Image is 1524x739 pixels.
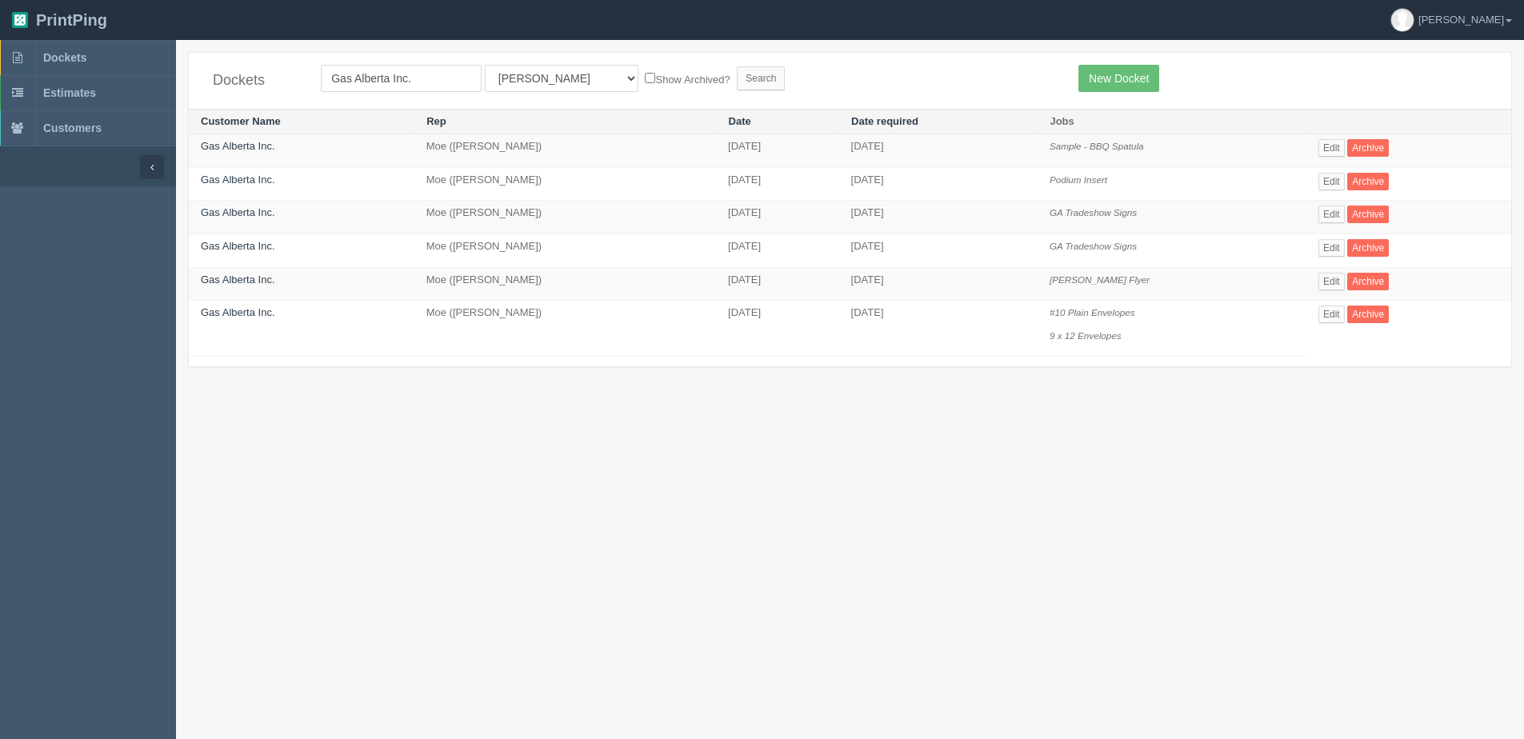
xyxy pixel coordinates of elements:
[1347,206,1389,223] a: Archive
[1050,307,1135,318] i: #10 Plain Envelopes
[716,201,838,234] td: [DATE]
[1050,241,1137,251] i: GA Tradeshow Signs
[1050,330,1122,341] i: 9 x 12 Envelopes
[1318,139,1345,157] a: Edit
[414,167,716,201] td: Moe ([PERSON_NAME])
[716,301,838,357] td: [DATE]
[839,234,1038,268] td: [DATE]
[645,73,655,83] input: Show Archived?
[43,122,102,134] span: Customers
[43,86,96,99] span: Estimates
[716,167,838,201] td: [DATE]
[321,65,482,92] input: Customer Name
[1347,273,1389,290] a: Archive
[414,201,716,234] td: Moe ([PERSON_NAME])
[1347,173,1389,190] a: Archive
[839,201,1038,234] td: [DATE]
[1318,273,1345,290] a: Edit
[414,267,716,301] td: Moe ([PERSON_NAME])
[729,115,751,127] a: Date
[839,167,1038,201] td: [DATE]
[201,140,275,152] a: Gas Alberta Inc.
[1050,274,1150,285] i: [PERSON_NAME] Flyer
[201,174,275,186] a: Gas Alberta Inc.
[1347,139,1389,157] a: Archive
[716,267,838,301] td: [DATE]
[414,134,716,168] td: Moe ([PERSON_NAME])
[43,51,86,64] span: Dockets
[1318,306,1345,323] a: Edit
[201,206,275,218] a: Gas Alberta Inc.
[839,134,1038,168] td: [DATE]
[201,306,275,318] a: Gas Alberta Inc.
[839,301,1038,357] td: [DATE]
[1078,65,1159,92] a: New Docket
[213,73,297,89] h4: Dockets
[839,267,1038,301] td: [DATE]
[1050,207,1137,218] i: GA Tradeshow Signs
[1038,109,1306,134] th: Jobs
[414,301,716,357] td: Moe ([PERSON_NAME])
[201,115,281,127] a: Customer Name
[645,70,730,88] label: Show Archived?
[1391,9,1414,31] img: avatar_default-7531ab5dedf162e01f1e0bb0964e6a185e93c5c22dfe317fb01d7f8cd2b1632c.jpg
[851,115,918,127] a: Date required
[1347,306,1389,323] a: Archive
[201,274,275,286] a: Gas Alberta Inc.
[426,115,446,127] a: Rep
[716,134,838,168] td: [DATE]
[1347,239,1389,257] a: Archive
[1050,141,1144,151] i: Sample - BBQ Spatula
[1318,239,1345,257] a: Edit
[737,66,785,90] input: Search
[414,234,716,268] td: Moe ([PERSON_NAME])
[1318,173,1345,190] a: Edit
[12,12,28,28] img: logo-3e63b451c926e2ac314895c53de4908e5d424f24456219fb08d385ab2e579770.png
[716,234,838,268] td: [DATE]
[1050,174,1107,185] i: Podium Insert
[201,240,275,252] a: Gas Alberta Inc.
[1318,206,1345,223] a: Edit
